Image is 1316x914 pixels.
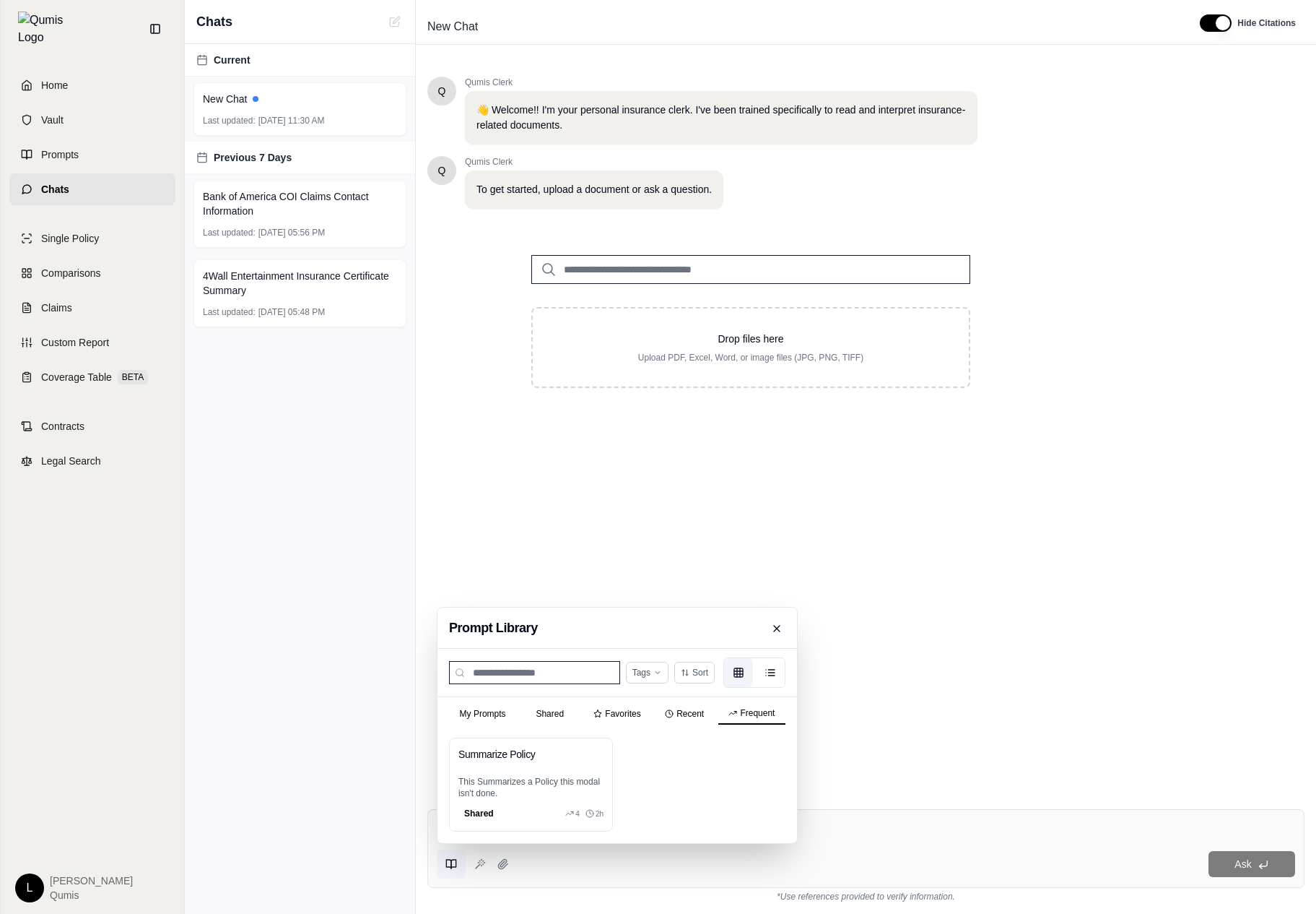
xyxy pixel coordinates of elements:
span: Qumis Clerk [465,156,723,168]
img: Qumis Logo [18,12,72,46]
span: New Chat [422,15,484,38]
button: Frequent [718,703,785,725]
button: Prompt Library [437,850,466,879]
div: L [15,874,44,902]
a: Comparisons [9,257,175,289]
a: Chats [9,173,175,205]
span: Qumis [50,888,133,902]
span: Claims [41,301,72,315]
span: Coverage Table [41,370,112,384]
span: Hello [438,84,446,98]
a: Claims [9,292,175,324]
p: 👋 Welcome!! I'm your personal insurance clerk. I've been trained specifically to read and interpr... [476,103,966,133]
span: Qumis Clerk [465,77,977,88]
span: 4 [575,809,580,819]
a: Contracts [9,410,175,442]
span: Sort [692,667,708,678]
span: Comparisons [41,266,100,280]
button: New Chat [386,13,404,30]
span: Hello [438,163,446,178]
span: Last updated: [203,115,256,126]
span: BETA [118,370,148,384]
span: Legal Search [41,454,101,468]
span: [DATE] 05:48 PM [258,306,325,318]
span: 2h [596,809,603,819]
p: To get started, upload a document or ask a question. [476,182,712,197]
span: Contracts [41,419,84,434]
button: Grid view [724,658,753,687]
a: Single Policy [9,223,175,254]
h2: Prompt Library [449,618,538,638]
button: List view [756,658,785,687]
span: New Chat [203,92,247,106]
a: Custom Report [9,327,175,358]
button: Shared [516,704,583,724]
p: Drop files here [556,332,946,346]
span: Ask [1234,858,1251,870]
a: Legal Search [9,445,175,477]
p: This Summarizes a Policy this modal isn't done. [458,776,603,799]
a: Home [9,69,175,101]
span: 4Wall Entertainment Insurance Certificate Summary [203,269,397,298]
span: Last updated: [203,227,256,238]
button: Favorites [583,704,650,724]
div: *Use references provided to verify information. [427,888,1304,902]
span: Vault [41,113,64,127]
a: Vault [9,104,175,136]
a: Prompts [9,139,175,171]
button: Sort [674,662,715,684]
span: Custom Report [41,335,109,350]
h3: Summarize Policy [458,747,569,762]
p: Upload PDF, Excel, Word, or image files (JPG, PNG, TIFF) [556,352,946,363]
span: [DATE] 11:30 AM [258,115,325,126]
div: Times used [565,809,580,819]
span: Previous 7 Days [214,150,292,165]
span: Single Policy [41,231,99,246]
span: Last updated: [203,306,256,318]
button: Ask [1208,851,1295,877]
span: Prompts [41,147,79,162]
div: Last used [585,809,603,819]
span: Bank of America COI Claims Contact Information [203,189,397,218]
span: Hide Citations [1237,17,1296,29]
span: Shared [458,805,500,822]
span: [PERSON_NAME] [50,874,133,888]
span: Home [41,78,68,92]
button: Collapse sidebar [144,17,167,40]
button: Recent [651,704,718,724]
button: My Prompts [449,704,516,724]
span: [DATE] 05:56 PM [258,227,325,238]
div: Edit Title [422,15,1182,38]
a: Coverage TableBETA [9,361,175,393]
button: Tags [626,662,668,684]
span: Current [214,53,250,67]
span: Chats [196,12,232,32]
span: Tags [632,667,650,678]
span: Chats [41,182,69,197]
